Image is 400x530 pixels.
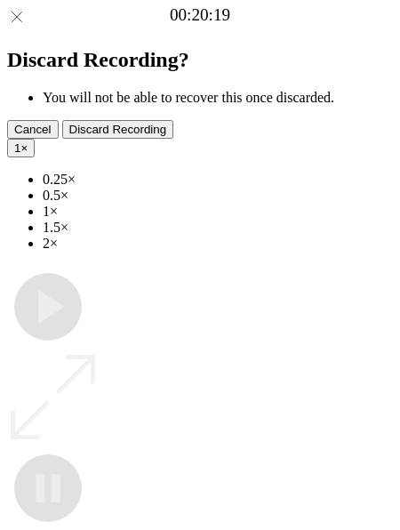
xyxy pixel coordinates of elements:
[43,220,393,236] li: 1.5×
[170,5,230,25] a: 00:20:19
[14,141,20,155] span: 1
[62,120,174,139] button: Discard Recording
[7,139,35,157] button: 1×
[7,120,59,139] button: Cancel
[43,236,393,252] li: 2×
[7,48,393,72] h2: Discard Recording?
[43,188,393,204] li: 0.5×
[43,172,393,188] li: 0.25×
[43,204,393,220] li: 1×
[43,90,393,106] li: You will not be able to recover this once discarded.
